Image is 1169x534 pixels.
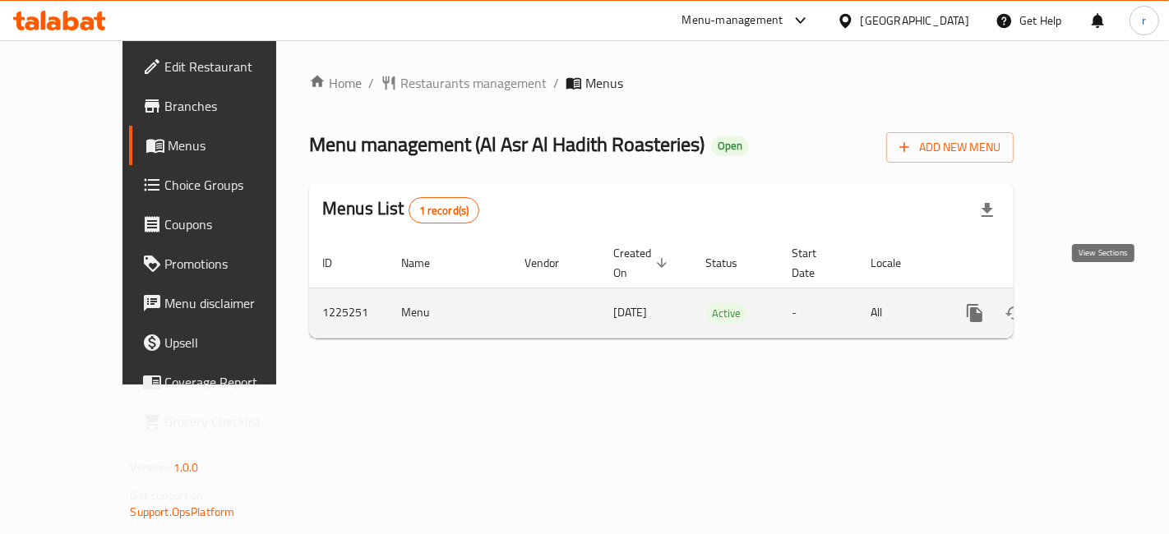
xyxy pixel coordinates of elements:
div: Total records count [409,197,480,223]
span: Created On [613,243,672,283]
span: ID [322,253,353,273]
div: [GEOGRAPHIC_DATA] [861,12,969,30]
span: Start Date [792,243,838,283]
span: Restaurants management [400,73,547,93]
a: Coverage Report [129,362,317,402]
a: Restaurants management [381,73,547,93]
div: Open [711,136,749,156]
span: Upsell [165,333,304,352]
span: Coupons [165,214,304,234]
a: Menus [129,126,317,165]
span: Promotions [165,254,304,274]
span: Name [401,253,451,273]
span: Get support on: [131,485,206,506]
a: Branches [129,86,317,126]
td: - [779,288,857,338]
span: Active [705,304,747,323]
td: Menu [388,288,511,338]
td: All [857,288,942,338]
div: Export file [968,191,1007,230]
span: Menu management ( Al Asr Al Hadith Roasteries ) [309,126,705,163]
nav: breadcrumb [309,73,1014,93]
td: 1225251 [309,288,388,338]
span: Edit Restaurant [165,57,304,76]
a: Choice Groups [129,165,317,205]
span: Branches [165,96,304,116]
span: [DATE] [613,302,647,323]
span: Version: [131,457,171,478]
span: Choice Groups [165,175,304,195]
a: Support.OpsPlatform [131,501,235,522]
div: Menu-management [682,11,783,30]
span: r [1142,12,1146,30]
span: Menus [585,73,623,93]
span: Add New Menu [899,137,1000,158]
a: Home [309,73,362,93]
a: Grocery Checklist [129,402,317,441]
a: Menu disclaimer [129,283,317,323]
table: enhanced table [309,238,1126,338]
span: Locale [871,253,922,273]
span: Menu disclaimer [165,293,304,313]
span: Grocery Checklist [165,412,304,431]
span: Open [711,139,749,153]
span: Menus [169,136,304,155]
span: 1.0.0 [173,457,199,478]
span: 1 record(s) [409,203,479,219]
button: Change Status [995,293,1034,333]
a: Promotions [129,244,317,283]
button: Add New Menu [886,132,1014,163]
li: / [553,73,559,93]
li: / [368,73,374,93]
span: Vendor [524,253,580,273]
span: Status [705,253,759,273]
span: Coverage Report [165,372,304,392]
a: Edit Restaurant [129,47,317,86]
button: more [955,293,995,333]
a: Upsell [129,323,317,362]
a: Coupons [129,205,317,244]
h2: Menus List [322,196,479,223]
th: Actions [942,238,1126,288]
